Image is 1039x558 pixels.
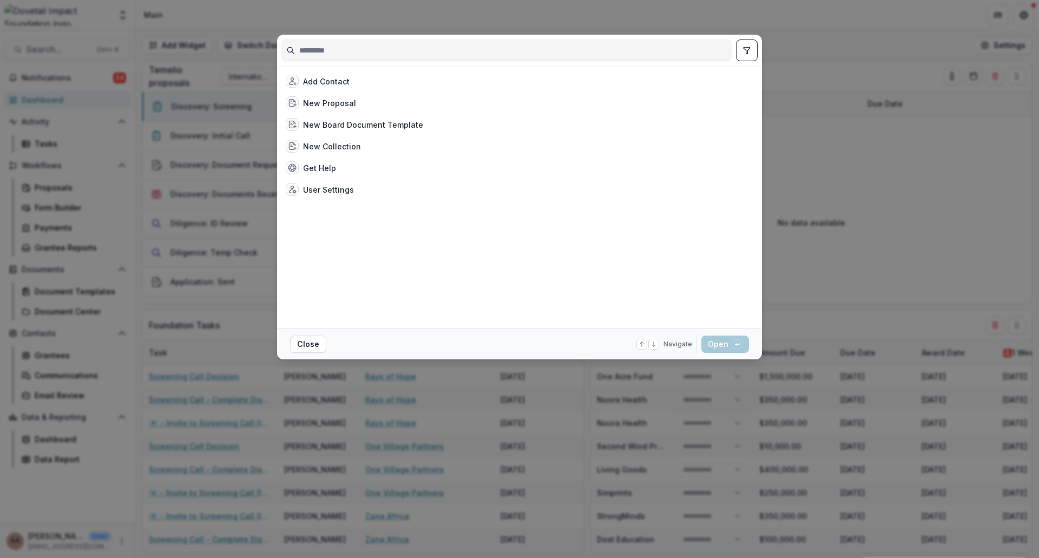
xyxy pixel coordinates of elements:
[303,141,361,152] div: New Collection
[701,336,749,353] button: Open
[303,119,423,130] div: New Board Document Template
[303,162,336,174] div: Get Help
[663,339,692,349] span: Navigate
[303,97,356,109] div: New Proposal
[303,184,354,195] div: User Settings
[736,40,758,61] button: toggle filters
[290,336,326,353] button: Close
[303,76,350,87] div: Add Contact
